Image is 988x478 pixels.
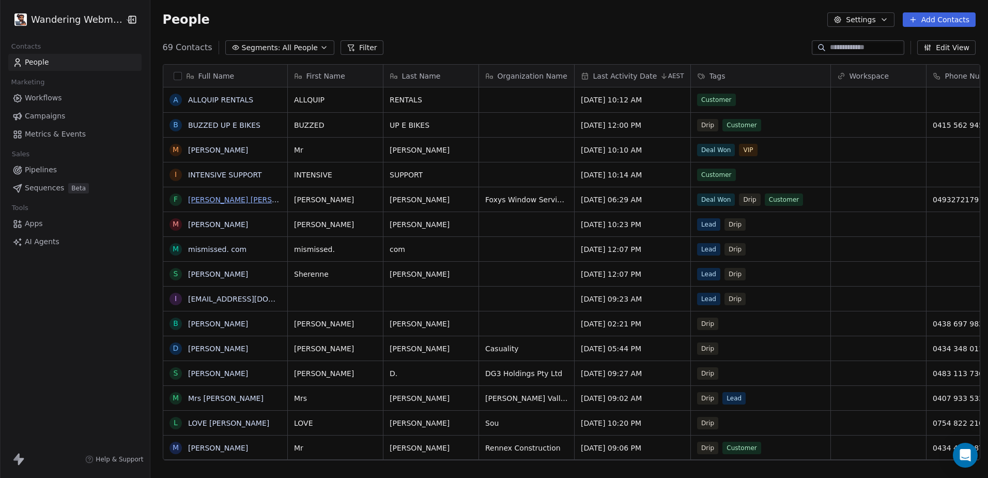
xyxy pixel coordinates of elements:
span: Workspace [850,71,889,81]
span: Pipelines [25,165,57,175]
a: AI Agents [8,233,142,250]
a: mismissed. com [188,245,246,253]
button: Settings [827,12,894,27]
span: [PERSON_NAME] [390,418,450,428]
span: ALLQUIP [294,95,325,105]
span: AEST [668,72,684,80]
span: [DATE] 10:23 PM [581,219,641,230]
span: [PERSON_NAME] [294,319,354,329]
span: Lead [697,268,720,280]
span: [DATE] 10:12 AM [581,95,642,105]
a: BUZZED UP E BIKES [188,121,260,129]
span: Customer [764,193,803,206]
span: Drip [739,193,760,206]
span: Casuality [485,343,519,354]
span: 0483 113 736 [933,368,983,379]
div: F [174,194,178,205]
span: Deal Won [697,144,735,156]
span: Contacts [7,39,45,54]
span: [PERSON_NAME] [294,195,354,205]
span: AI Agents [25,236,59,247]
span: Sequences [25,183,64,193]
a: Workflows [8,89,142,107]
span: 0434 348 011 [933,343,983,354]
div: S [173,368,178,379]
span: [DATE] 09:06 PM [581,443,641,453]
span: Last Name [402,71,441,81]
a: INTENSIVE SUPPORT [188,171,262,179]
span: Marketing [7,74,49,90]
div: Full Name [163,65,287,87]
span: Wandering Webmaster [31,13,122,26]
span: [PERSON_NAME] Valley Girl Guides [485,393,568,404]
span: [DATE] 09:27 AM [581,368,642,379]
span: Organization Name [498,71,567,81]
span: Drip [724,268,745,280]
span: Drip [697,342,718,355]
span: Tools [7,200,33,216]
div: D [173,343,178,354]
div: Workspace [831,65,926,87]
span: Campaigns [25,111,65,122]
div: M [172,442,178,453]
span: [DATE] 12:00 PM [581,120,641,130]
img: logo.png [14,13,27,26]
span: Customer [697,94,736,106]
div: B [173,119,178,130]
span: [PERSON_NAME] [294,219,354,230]
span: Lead [722,392,746,405]
button: Wandering Webmaster [12,11,118,28]
span: mismissed. [294,244,335,255]
span: INTENSIVE [294,170,332,180]
a: [PERSON_NAME] [188,270,248,278]
a: [PERSON_NAME] [188,444,248,452]
a: [PERSON_NAME] [188,220,248,229]
div: Last Name [383,65,478,87]
span: [PERSON_NAME] [390,145,450,155]
a: People [8,54,142,71]
div: S [173,268,178,279]
span: Full Name [198,71,235,81]
span: 69 Contacts [163,41,212,54]
span: Customer [722,119,761,131]
span: 0754 822 210 [933,418,983,428]
span: [PERSON_NAME] [390,269,450,279]
span: [PERSON_NAME] [390,195,450,205]
span: [DATE] 10:20 PM [581,418,641,428]
span: [DATE] 05:44 PM [581,343,641,354]
a: [PERSON_NAME] [188,345,248,353]
span: People [163,12,210,27]
span: All People [283,42,318,53]
span: Drip [697,417,718,429]
a: [PERSON_NAME] [PERSON_NAME] [188,196,311,204]
div: m [172,244,178,255]
span: UP E BIKES [390,120,429,130]
span: Help & Support [96,455,143,464]
span: Drip [724,218,745,231]
span: Drip [724,293,745,305]
span: [DATE] 06:29 AM [581,195,642,205]
a: LOVE [PERSON_NAME] [188,419,269,427]
span: Deal Won [697,193,735,206]
div: Last Activity DateAEST [575,65,690,87]
span: Lead [697,243,720,256]
span: Customer [697,169,736,181]
a: SequencesBeta [8,180,142,197]
span: Drip [697,119,718,131]
span: Tags [709,71,725,81]
span: First Name [306,71,345,81]
span: VIP [739,144,757,156]
span: Drip [697,392,718,405]
span: D. [390,368,397,379]
span: 0434 491 387 [933,443,983,453]
a: Metrics & Events [8,126,142,143]
span: Mrs [294,393,307,404]
span: Drip [697,318,718,330]
div: i [174,293,176,304]
span: Sou [485,418,499,428]
span: com [390,244,405,255]
div: M [172,219,178,230]
span: [DATE] 09:02 AM [581,393,642,404]
button: Edit View [917,40,976,55]
span: People [25,57,49,68]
